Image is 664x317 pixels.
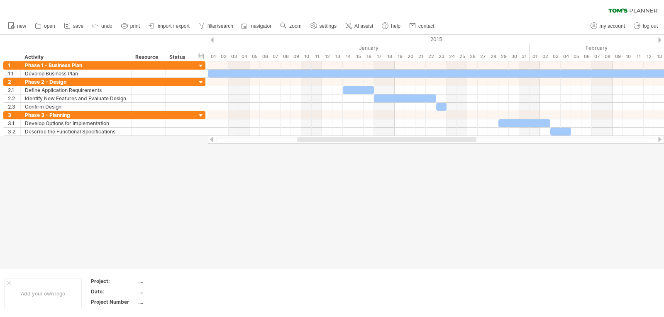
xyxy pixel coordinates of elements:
div: Monday, 5 January 2015 [249,52,260,61]
div: Develop Business Plan [25,70,127,77]
div: Saturday, 3 January 2015 [229,52,239,61]
span: new [17,23,26,29]
a: new [6,21,29,31]
div: Date: [91,288,137,295]
div: Sunday, 18 January 2015 [384,52,395,61]
div: Identify New Features and Evaluate Design [25,94,127,102]
div: Thursday, 1 January 2015 [208,52,218,61]
div: Tuesday, 3 February 2015 [550,52,561,61]
div: 3 [8,111,20,119]
div: Friday, 16 January 2015 [364,52,374,61]
div: 2 [8,78,20,86]
div: Tuesday, 20 January 2015 [405,52,415,61]
span: navigator [251,23,271,29]
div: Tuesday, 10 February 2015 [623,52,633,61]
div: Tuesday, 13 January 2015 [332,52,343,61]
div: Describe the Functional Specifications [25,128,127,136]
div: .... [138,298,208,305]
div: Project Number [91,298,137,305]
div: Saturday, 24 January 2015 [447,52,457,61]
div: Thursday, 15 January 2015 [353,52,364,61]
div: Wednesday, 4 February 2015 [561,52,571,61]
a: print [119,21,142,31]
div: Develop Options for Implementation [25,119,127,127]
div: Friday, 9 January 2015 [291,52,301,61]
div: Status [169,53,188,61]
span: filter/search [207,23,233,29]
a: zoom [278,21,304,31]
a: help [380,21,403,31]
div: Friday, 2 January 2015 [218,52,229,61]
div: January 2015 [208,44,530,52]
a: import / export [146,21,192,31]
a: navigator [240,21,274,31]
span: import / export [158,23,190,29]
div: 2.1 [8,86,20,94]
div: 1.1 [8,70,20,77]
div: Tuesday, 27 January 2015 [478,52,488,61]
div: Friday, 30 January 2015 [509,52,519,61]
a: contact [407,21,437,31]
div: Saturday, 10 January 2015 [301,52,312,61]
div: Wednesday, 7 January 2015 [270,52,281,61]
span: help [391,23,400,29]
span: settings [320,23,337,29]
div: Saturday, 7 February 2015 [592,52,602,61]
span: print [130,23,140,29]
div: Thursday, 12 February 2015 [644,52,654,61]
div: 3.1 [8,119,20,127]
div: Wednesday, 28 January 2015 [488,52,498,61]
div: Sunday, 1 February 2015 [530,52,540,61]
div: Sunday, 4 January 2015 [239,52,249,61]
div: 2.2 [8,94,20,102]
div: 1 [8,61,20,69]
div: Monday, 9 February 2015 [613,52,623,61]
div: Monday, 19 January 2015 [395,52,405,61]
span: undo [101,23,112,29]
div: Resource [135,53,161,61]
div: .... [138,278,208,285]
a: AI assist [343,21,376,31]
div: Monday, 2 February 2015 [540,52,550,61]
div: Confirm Design [25,103,127,111]
span: zoom [289,23,301,29]
a: log out [632,21,660,31]
a: save [62,21,86,31]
div: Wednesday, 11 February 2015 [633,52,644,61]
div: Monday, 26 January 2015 [467,52,478,61]
span: log out [643,23,658,29]
span: open [44,23,55,29]
div: Wednesday, 14 January 2015 [343,52,353,61]
div: Wednesday, 21 January 2015 [415,52,426,61]
span: contact [418,23,435,29]
div: Sunday, 8 February 2015 [602,52,613,61]
div: Sunday, 11 January 2015 [312,52,322,61]
div: Phase 2 - Design [25,78,127,86]
div: Monday, 12 January 2015 [322,52,332,61]
span: AI assist [354,23,373,29]
div: .... [138,288,208,295]
div: Add your own logo [4,278,82,309]
div: Tuesday, 6 January 2015 [260,52,270,61]
div: 3.2 [8,128,20,136]
a: open [33,21,58,31]
div: Friday, 23 January 2015 [436,52,447,61]
div: Define Application Requirements [25,86,127,94]
div: Saturday, 17 January 2015 [374,52,384,61]
div: Phase 1 - Business Plan [25,61,127,69]
div: Sunday, 25 January 2015 [457,52,467,61]
div: Thursday, 29 January 2015 [498,52,509,61]
div: 2.3 [8,103,20,111]
a: my account [588,21,627,31]
div: Saturday, 31 January 2015 [519,52,530,61]
div: Activity [24,53,127,61]
a: settings [308,21,339,31]
span: save [73,23,83,29]
a: filter/search [196,21,236,31]
div: Thursday, 22 January 2015 [426,52,436,61]
a: undo [90,21,115,31]
div: Thursday, 8 January 2015 [281,52,291,61]
div: Friday, 6 February 2015 [581,52,592,61]
span: my account [600,23,625,29]
div: Thursday, 5 February 2015 [571,52,581,61]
